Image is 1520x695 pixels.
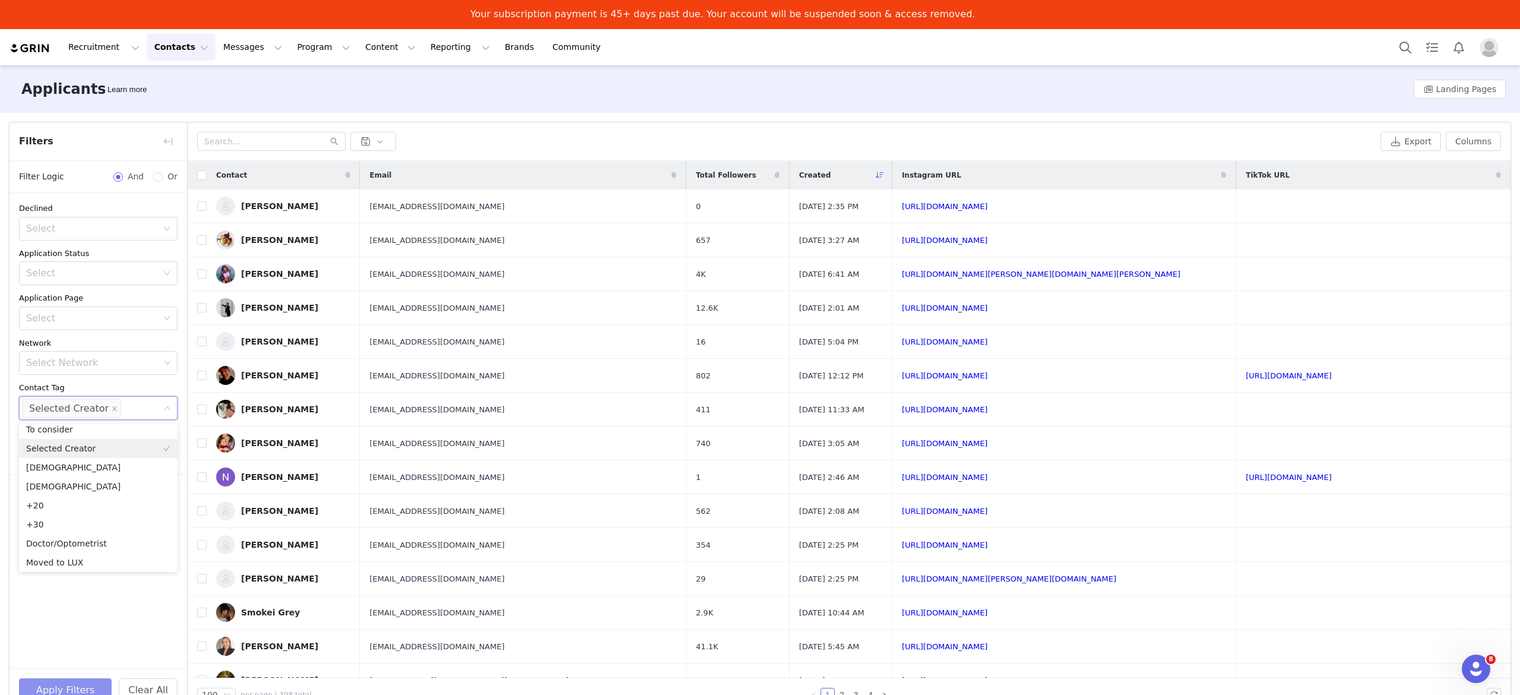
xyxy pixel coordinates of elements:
[19,458,178,477] li: [DEMOGRAPHIC_DATA]
[498,34,544,61] a: Brands
[216,34,289,61] button: Messages
[241,337,318,346] div: [PERSON_NAME]
[330,137,338,146] i: icon: search
[799,302,860,314] span: [DATE] 2:01 AM
[1246,473,1332,482] a: [URL][DOMAIN_NAME]
[197,132,346,151] input: Search...
[902,337,988,346] a: [URL][DOMAIN_NAME]
[470,8,975,20] div: Your subscription payment is 45+ days past due. Your account will be suspended soon & access remo...
[696,336,706,348] span: 16
[369,170,391,181] span: Email
[696,438,711,450] span: 740
[369,573,504,585] span: [EMAIL_ADDRESS][DOMAIN_NAME]
[369,370,504,382] span: [EMAIL_ADDRESS][DOMAIN_NAME]
[216,197,350,216] a: [PERSON_NAME]
[369,472,504,484] span: [EMAIL_ADDRESS][DOMAIN_NAME]
[1480,38,1499,57] img: placeholder-profile.jpg
[696,302,718,314] span: 12.6K
[902,507,988,516] a: [URL][DOMAIN_NAME]
[216,637,350,656] a: [PERSON_NAME]
[902,371,988,380] a: [URL][DOMAIN_NAME]
[216,671,235,690] img: d171ea02-90f7-4976-ba4c-24fddfab2b62.jpg
[369,201,504,213] span: [EMAIL_ADDRESS][DOMAIN_NAME]
[19,134,53,149] span: Filters
[696,573,706,585] span: 29
[1419,34,1445,61] a: Tasks
[216,366,235,385] img: d835ebaf-b8a3-426c-9f90-4ec84220b34d.jpg
[241,472,318,482] div: [PERSON_NAME]
[241,506,318,516] div: [PERSON_NAME]
[470,27,537,40] a: Pay Invoices
[902,473,988,482] a: [URL][DOMAIN_NAME]
[241,642,318,651] div: [PERSON_NAME]
[19,420,178,439] li: To consider
[1246,170,1290,181] span: TikTok URL
[369,438,504,450] span: [EMAIL_ADDRESS][DOMAIN_NAME]
[1472,38,1510,57] button: Profile
[216,671,350,690] a: [PERSON_NAME]
[216,197,235,216] img: 0936a8a6-371d-4172-93ff-dd703036a4e7--s.jpg
[163,445,170,452] i: icon: check
[799,404,864,416] span: [DATE] 11:33 AM
[696,675,711,687] span: 392
[902,608,988,617] a: [URL][DOMAIN_NAME]
[29,399,109,418] div: Selected Creator
[902,642,988,651] a: [URL][DOMAIN_NAME]
[216,230,350,249] a: [PERSON_NAME]
[369,336,504,348] span: [EMAIL_ADDRESS][DOMAIN_NAME]
[369,539,504,551] span: [EMAIL_ADDRESS][DOMAIN_NAME]
[1414,80,1506,99] button: Landing Pages
[216,569,235,588] img: 4bbbacb6-da78-4bce-a593-02e05503bfe6--s.jpg
[696,370,711,382] span: 802
[163,483,170,490] i: icon: check
[216,264,235,283] img: c51d5ce2-ac00-4b35-a7cd-f53bf05eec68.jpg
[696,170,756,181] span: Total Followers
[19,515,178,534] li: +30
[696,235,711,247] span: 657
[19,477,178,496] li: [DEMOGRAPHIC_DATA]
[19,292,178,304] div: Application Page
[216,467,350,486] a: [PERSON_NAME]
[216,400,235,419] img: d685dbbb-f34e-4a01-9ee6-3b5abe3ed300.jpg
[696,539,711,551] span: 354
[163,540,170,547] i: icon: check
[1446,34,1472,61] button: Notifications
[902,439,988,448] a: [URL][DOMAIN_NAME]
[799,539,859,551] span: [DATE] 2:25 PM
[9,43,51,54] img: grin logo
[163,502,170,509] i: icon: check
[902,541,988,549] a: [URL][DOMAIN_NAME]
[902,676,988,685] a: [URL][DOMAIN_NAME]
[216,264,350,283] a: [PERSON_NAME]
[163,225,170,233] i: icon: down
[241,235,318,245] div: [PERSON_NAME]
[902,405,988,414] a: [URL][DOMAIN_NAME]
[61,34,147,61] button: Recruitment
[147,34,216,61] button: Contacts
[19,248,178,260] div: Application Status
[216,535,235,554] img: 0428b20a-cb92-46a2-b89f-d1a7bb4cbc9b--s.jpg
[902,236,988,245] a: [URL][DOMAIN_NAME]
[216,603,235,622] img: f3a61ff0-6ec4-4a9b-a801-0203cb231414.jpg
[26,267,157,279] div: Select
[26,223,157,235] div: Select
[216,535,350,554] a: [PERSON_NAME]
[902,304,988,312] a: [URL][DOMAIN_NAME]
[216,501,350,520] a: [PERSON_NAME]
[369,607,504,619] span: [EMAIL_ADDRESS][DOMAIN_NAME]
[216,569,350,588] a: [PERSON_NAME]
[369,506,504,517] span: [EMAIL_ADDRESS][DOMAIN_NAME]
[423,34,497,61] button: Reporting
[19,337,178,349] div: Network
[799,268,860,280] span: [DATE] 6:41 AM
[241,438,318,448] div: [PERSON_NAME]
[216,298,350,317] a: [PERSON_NAME]
[369,268,504,280] span: [EMAIL_ADDRESS][DOMAIN_NAME]
[799,641,860,653] span: [DATE] 5:45 AM
[23,399,121,418] li: Selected Creator
[216,603,350,622] a: Smokei Grey
[19,496,178,515] li: +20
[799,573,859,585] span: [DATE] 2:25 PM
[163,559,170,566] i: icon: check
